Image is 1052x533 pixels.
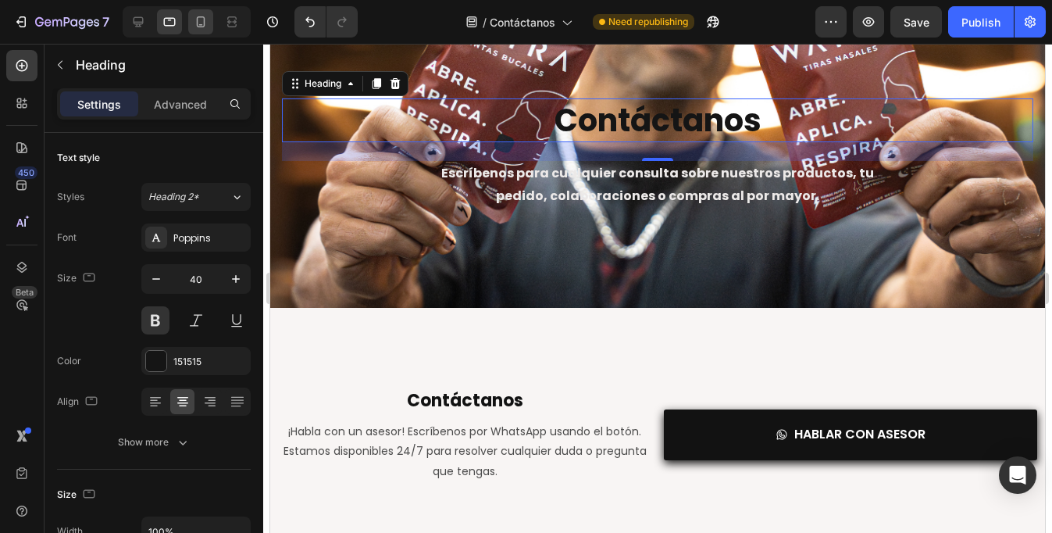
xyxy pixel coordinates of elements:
div: Align [57,392,101,413]
p: Heading [76,55,244,74]
div: Beta [12,286,37,299]
div: Color [57,354,81,368]
button: Save [890,6,942,38]
span: Save [904,16,929,29]
button: Heading 2* [141,183,251,211]
button: Publish [948,6,1014,38]
p: Advanced [154,96,207,113]
span: / [483,14,487,30]
span: Contáctanos [490,14,555,30]
div: Show more [118,435,191,450]
div: Size [57,485,98,506]
div: Font [57,231,77,245]
div: 450 [15,166,37,179]
div: 151515 [173,355,247,369]
div: Size [57,268,98,289]
p: HABLAR CON ASESOR [524,380,655,402]
span: Need republishing [608,15,688,29]
div: Open Intercom Messenger [999,456,1036,494]
div: Text style [57,151,100,165]
a: HABLAR CON ASESOR [394,366,767,417]
div: Undo/Redo [294,6,358,38]
span: Heading 2* [148,190,199,204]
button: 7 [6,6,116,38]
div: Styles [57,190,84,204]
div: Poppins [173,231,247,245]
button: Show more [57,428,251,456]
div: Publish [961,14,1000,30]
p: Settings [77,96,121,113]
iframe: Design area [270,44,1045,533]
p: 7 [102,13,109,31]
